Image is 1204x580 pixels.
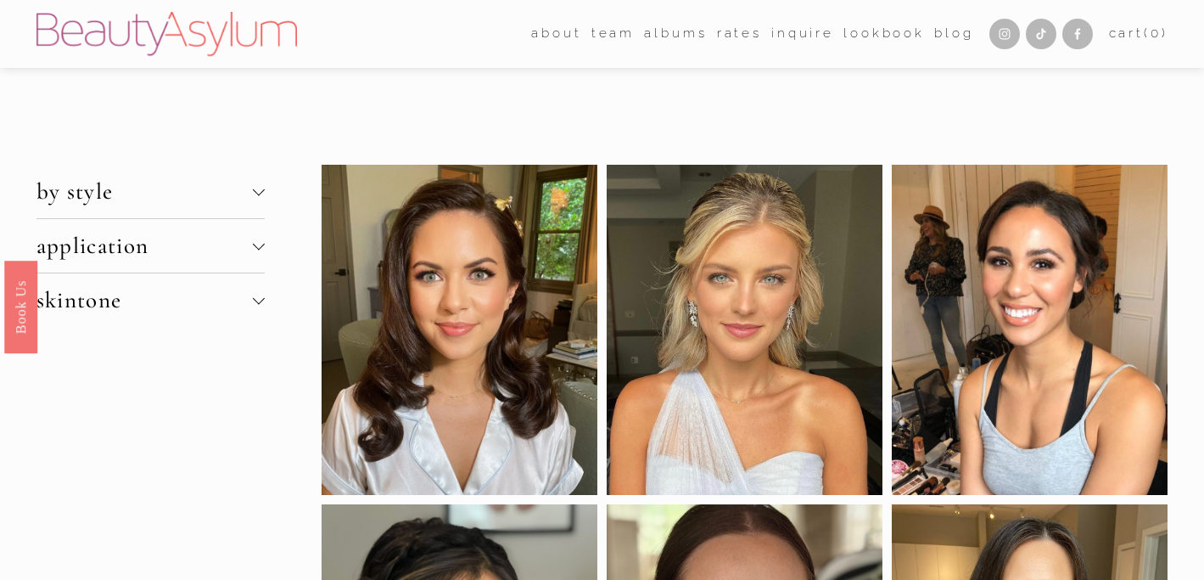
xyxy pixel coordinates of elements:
a: Instagram [989,19,1020,49]
a: albums [644,21,707,48]
a: TikTok [1026,19,1056,49]
img: Beauty Asylum | Bridal Hair &amp; Makeup Charlotte &amp; Atlanta [36,12,297,56]
a: Blog [934,21,973,48]
a: Book Us [4,260,37,352]
span: by style [36,177,253,206]
span: team [591,22,635,46]
a: folder dropdown [591,21,635,48]
button: skintone [36,273,265,327]
span: ( ) [1144,25,1168,41]
a: Lookbook [843,21,925,48]
a: 0 items in cart [1109,22,1168,46]
a: folder dropdown [531,21,581,48]
button: application [36,219,265,273]
span: 0 [1151,25,1162,41]
a: Inquire [771,21,834,48]
a: Rates [717,21,762,48]
span: about [531,22,581,46]
span: application [36,232,253,260]
a: Facebook [1062,19,1093,49]
button: by style [36,165,265,218]
span: skintone [36,286,253,314]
